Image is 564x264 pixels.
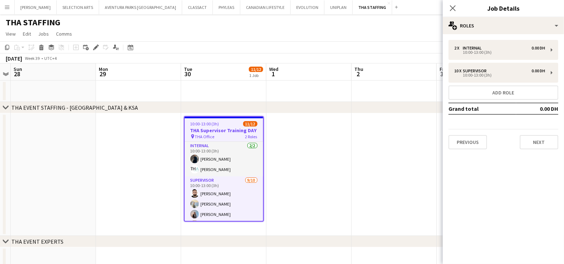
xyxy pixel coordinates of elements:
[53,29,75,38] a: Comms
[269,66,278,72] span: Wed
[532,68,545,73] div: 0.00 DH
[516,103,558,114] td: 0.00 DH
[99,66,108,72] span: Mon
[454,51,545,54] div: 10:00-13:00 (3h)
[291,0,324,14] button: EVOLUTION
[532,46,545,51] div: 0.00 DH
[182,0,213,14] button: CLASSACT
[38,31,49,37] span: Jobs
[98,70,108,78] span: 29
[44,56,57,61] div: UTC+4
[6,55,22,62] div: [DATE]
[454,46,463,51] div: 2 x
[354,66,363,72] span: Thu
[440,66,445,72] span: Fri
[183,70,192,78] span: 30
[11,238,63,245] div: THA EVENT EXPERTS
[454,68,463,73] div: 10 x
[184,66,192,72] span: Tue
[324,0,353,14] button: UNIPLAN
[245,134,257,139] span: 2 Roles
[463,68,489,73] div: Supervisor
[443,17,564,34] div: Roles
[195,134,215,139] span: THA Office
[185,142,263,176] app-card-role: Internal2/210:00-13:00 (3h)[PERSON_NAME][PERSON_NAME]
[35,29,52,38] a: Jobs
[24,56,41,61] span: Week 39
[15,0,57,14] button: [PERSON_NAME]
[448,135,487,149] button: Previous
[243,121,257,126] span: 11/12
[439,70,445,78] span: 3
[3,29,19,38] a: View
[249,67,263,72] span: 11/12
[448,86,558,100] button: Add role
[454,73,545,77] div: 10:00-13:00 (3h)
[249,73,263,78] div: 1 Job
[213,0,240,14] button: PHYLEAS
[6,17,60,28] h1: THA STAFFING
[448,103,516,114] td: Grand total
[23,31,31,37] span: Edit
[11,104,138,111] div: THA EVENT STAFFING - [GEOGRAPHIC_DATA] & KSA
[20,29,34,38] a: Edit
[56,31,72,37] span: Comms
[185,127,263,134] h3: THA Supervisor Training DAY
[14,66,22,72] span: Sun
[6,31,16,37] span: View
[520,135,558,149] button: Next
[190,121,219,126] span: 10:00-13:00 (3h)
[184,116,264,222] app-job-card: 10:00-13:00 (3h)11/12THA Supervisor Training DAY THA Office2 RolesInternal2/210:00-13:00 (3h)[PER...
[268,70,278,78] span: 1
[463,46,484,51] div: Internal
[57,0,99,14] button: SELECTION ARTS
[12,70,22,78] span: 28
[353,70,363,78] span: 2
[443,4,564,13] h3: Job Details
[99,0,182,14] button: AVENTURA PARKS [GEOGRAPHIC_DATA]
[353,0,392,14] button: THA STAFFING
[240,0,291,14] button: CANADIAN LIFESTYLE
